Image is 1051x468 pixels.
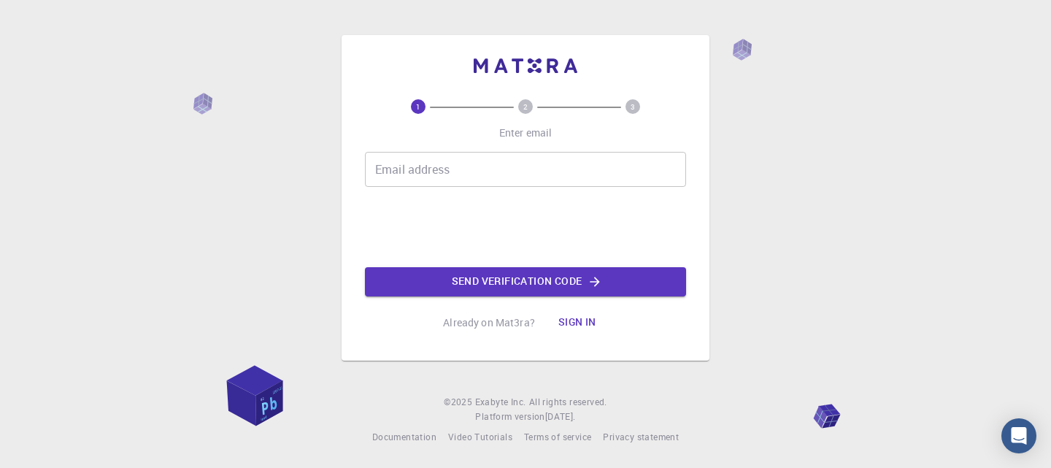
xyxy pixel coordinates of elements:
[631,101,635,112] text: 3
[545,410,576,422] span: [DATE] .
[1001,418,1036,453] div: Open Intercom Messenger
[416,101,420,112] text: 1
[545,410,576,424] a: [DATE].
[372,430,436,445] a: Documentation
[523,101,528,112] text: 2
[524,431,591,442] span: Terms of service
[603,431,679,442] span: Privacy statement
[365,267,686,296] button: Send verification code
[547,308,608,337] button: Sign in
[475,396,526,407] span: Exabyte Inc.
[524,430,591,445] a: Terms of service
[529,395,607,410] span: All rights reserved.
[443,315,535,330] p: Already on Mat3ra?
[372,431,436,442] span: Documentation
[448,430,512,445] a: Video Tutorials
[448,431,512,442] span: Video Tutorials
[603,430,679,445] a: Privacy statement
[475,410,544,424] span: Platform version
[444,395,474,410] span: © 2025
[499,126,553,140] p: Enter email
[415,199,636,256] iframe: reCAPTCHA
[475,395,526,410] a: Exabyte Inc.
